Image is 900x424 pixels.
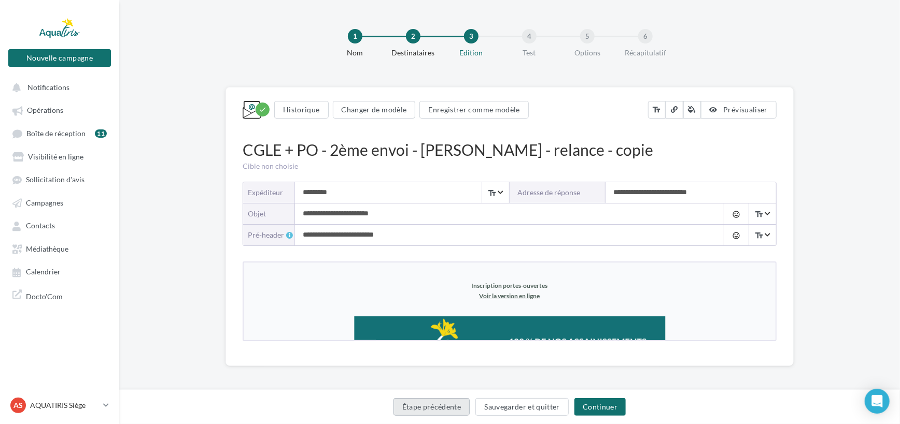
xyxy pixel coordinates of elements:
span: Select box activate [749,203,776,224]
div: Pré-header [248,230,295,240]
a: Sollicitation d'avis [6,170,113,188]
button: Nouvelle campagne [8,49,111,67]
button: tag_faces [724,225,748,245]
div: Options [554,48,621,58]
div: Open Intercom Messenger [865,389,890,414]
span: Docto'Com [26,289,63,301]
div: CGLE + PO - 2ème envoi - [PERSON_NAME] - relance - copie [243,139,777,161]
div: Test [496,48,562,58]
button: Historique [274,101,329,119]
button: Continuer [574,398,626,416]
div: 3 [464,29,479,43]
div: 5 [580,29,595,43]
a: Campagnes [6,193,113,212]
button: Étape précédente [393,398,470,416]
span: Médiathèque [26,244,68,253]
div: Edition [438,48,504,58]
button: Changer de modèle [333,101,416,119]
span: AS [13,400,23,411]
a: Médiathèque [6,239,113,258]
i: text_fields [652,105,662,115]
a: Contacts [6,216,113,235]
span: Visibilité en ligne [28,152,83,161]
span: Contacts [26,222,55,230]
div: 11 [95,129,107,138]
label: Adresse de réponse [510,182,606,203]
div: Cible non choisie [243,161,777,171]
span: Campagnes [26,198,63,207]
i: text_fields [754,230,764,241]
div: Expéditeur [248,187,287,198]
i: text_fields [487,188,497,198]
button: Notifications [6,78,109,96]
div: Modifications enregistrées [256,103,270,116]
iframe: Something wrong... [243,261,777,341]
a: Boîte de réception11 [6,124,113,143]
div: objet [248,209,287,219]
img: En_tete_emailing.jpg [110,54,421,157]
span: Select box activate [482,182,509,203]
a: Docto'Com [6,285,113,305]
i: check [259,106,266,113]
button: tag_faces [724,203,748,224]
button: Sauvegarder et quitter [475,398,569,416]
span: Prévisualiser [723,105,768,114]
div: 4 [522,29,537,43]
a: Opérations [6,100,113,119]
div: Récapitulatif [612,48,679,58]
button: Prévisualiser [701,101,777,119]
i: tag_faces [732,210,740,218]
span: Sollicitation d'avis [26,176,85,184]
a: Visibilité en ligne [6,147,113,166]
i: tag_faces [732,231,740,240]
button: Enregistrer comme modèle [419,101,528,119]
span: Calendrier [26,268,61,276]
a: Calendrier [6,262,113,281]
p: AQUATIRIS Siège [30,400,99,411]
span: Opérations [27,106,63,115]
div: 2 [406,29,420,43]
div: 6 [638,29,653,43]
button: text_fields [648,101,666,119]
div: Destinataires [380,48,446,58]
div: Nom [322,48,388,58]
a: AS AQUATIRIS Siège [8,396,111,415]
span: Boîte de réception [26,129,86,138]
span: Notifications [27,83,69,92]
span: Select box activate [749,225,776,245]
i: text_fields [754,209,764,220]
div: 1 [348,29,362,43]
